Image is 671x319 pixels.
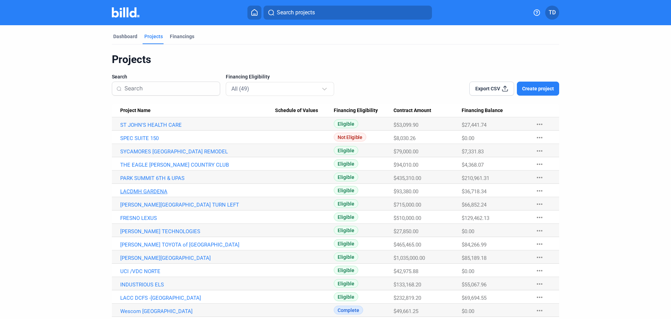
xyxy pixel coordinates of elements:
span: $93,380.00 [394,188,418,195]
mat-icon: more_horiz [535,187,544,195]
span: $42,975.88 [394,268,418,275]
a: PARK SUMMIT 6TH & UPAS [120,175,275,181]
div: Schedule of Values [275,108,334,114]
span: Export CSV [475,85,500,92]
span: Eligible [334,239,358,248]
span: Eligible [334,266,358,275]
mat-icon: more_horiz [535,227,544,235]
span: $129,462.13 [462,215,489,221]
div: Financing Balance [462,108,528,114]
mat-icon: more_horiz [535,133,544,142]
a: [PERSON_NAME] TOYOTA of [GEOGRAPHIC_DATA] [120,242,275,248]
span: $0.00 [462,228,474,235]
span: $53,099.90 [394,122,418,128]
span: TD [549,8,556,17]
a: [PERSON_NAME][GEOGRAPHIC_DATA] [120,255,275,261]
span: $435,310.00 [394,175,421,181]
button: Create project [517,82,559,96]
span: $7,331.83 [462,148,484,155]
span: Eligible [334,252,358,261]
a: LACDMH GARDENA [120,188,275,195]
mat-icon: more_horiz [535,280,544,288]
span: Schedule of Values [275,108,318,114]
img: Billd Company Logo [112,7,139,18]
span: Eligible [334,159,358,168]
span: Contract Amount [394,108,431,114]
div: Projects [144,33,163,40]
span: Create project [522,85,554,92]
span: $79,000.00 [394,148,418,155]
a: LACC DCFS -[GEOGRAPHIC_DATA] [120,295,275,301]
span: $55,067.96 [462,282,486,288]
span: $27,441.74 [462,122,486,128]
span: $0.00 [462,308,474,314]
span: $69,694.55 [462,295,486,301]
mat-icon: more_horiz [535,240,544,248]
span: $133,168.20 [394,282,421,288]
span: $232,819.20 [394,295,421,301]
span: Eligible [334,119,358,128]
span: $8,030.26 [394,135,416,141]
span: Eligible [334,186,358,195]
span: Complete [334,306,363,314]
span: Financing Balance [462,108,503,114]
button: Export CSV [469,82,514,96]
span: Search [112,73,127,80]
a: SPEC SUITE 150 [120,135,275,141]
span: Eligible [334,226,358,235]
span: $27,850.00 [394,228,418,235]
span: $715,000.00 [394,202,421,208]
span: Financing Eligibility [334,108,378,114]
mat-icon: more_horiz [535,147,544,155]
a: INDUSTRIOUS ELS [120,282,275,288]
span: $85,189.18 [462,255,486,261]
a: [PERSON_NAME][GEOGRAPHIC_DATA] TURN LEFT [120,202,275,208]
a: ST JOHN'S HEALTH CARE [120,122,275,128]
span: Eligible [334,292,358,301]
mat-select-trigger: All (49) [231,85,249,92]
button: Search projects [264,6,432,20]
div: Financing Eligibility [334,108,393,114]
span: $210,961.31 [462,175,489,181]
span: $4,368.07 [462,162,484,168]
mat-icon: more_horiz [535,266,544,275]
span: $0.00 [462,268,474,275]
mat-icon: more_horiz [535,120,544,129]
span: $465,465.00 [394,242,421,248]
span: Not Eligible [334,133,366,141]
span: Eligible [334,199,358,208]
mat-icon: more_horiz [535,173,544,182]
div: Contract Amount [394,108,462,114]
mat-icon: more_horiz [535,200,544,208]
mat-icon: more_horiz [535,213,544,222]
span: Search projects [277,8,315,17]
div: Projects [112,53,559,66]
span: Eligible [334,146,358,155]
input: Search [124,81,216,96]
button: TD [545,6,559,20]
div: Project Name [120,108,275,114]
span: $36,718.34 [462,188,486,195]
div: Dashboard [113,33,137,40]
a: UCI /VDC NORTE [120,268,275,275]
span: Eligible [334,173,358,181]
a: Wescom [GEOGRAPHIC_DATA] [120,308,275,314]
a: SYCAMORES [GEOGRAPHIC_DATA] REMODEL [120,148,275,155]
span: Financing Eligibility [226,73,270,80]
span: Eligible [334,279,358,288]
mat-icon: more_horiz [535,253,544,262]
span: Project Name [120,108,151,114]
span: $66,852.24 [462,202,486,208]
mat-icon: more_horiz [535,306,544,315]
span: $0.00 [462,135,474,141]
span: Eligible [334,213,358,221]
a: [PERSON_NAME] TECHNOLOGIES [120,228,275,235]
span: $49,661.25 [394,308,418,314]
mat-icon: more_horiz [535,293,544,301]
span: $1,035,000.00 [394,255,425,261]
a: FRESNO LEXUS [120,215,275,221]
a: THE EAGLE [PERSON_NAME] COUNTRY CLUB [120,162,275,168]
span: $84,266.99 [462,242,486,248]
span: $94,010.00 [394,162,418,168]
div: Financings [170,33,194,40]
